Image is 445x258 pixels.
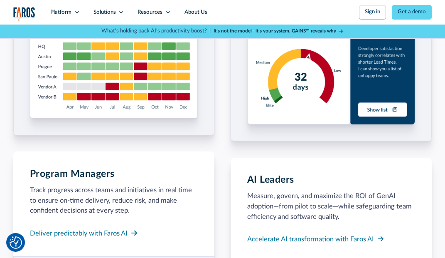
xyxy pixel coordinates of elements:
h3: Program Managers [30,168,115,180]
img: Logo of the analytics and reporting company Faros. [13,7,35,21]
a: home [13,7,35,21]
strong: It’s not the model—it’s your system. GAINS™ reveals why [214,29,336,33]
div: Deliver predictably with Faros AI [30,228,128,239]
div: Accelerate AI transformation with Faros AI [247,234,374,245]
a: Deliver predictably with Faros AI [30,227,138,240]
div: Platform [50,8,71,17]
a: Sign in [359,5,386,20]
h3: AI Leaders [247,174,294,186]
div: Solutions [93,8,116,17]
a: Accelerate AI transformation with Faros AI [247,233,385,246]
p: What's holding back AI's productivity boost? | [101,27,211,35]
img: Revisit consent button [10,236,22,249]
img: An image of the Faros AI Dashboard [30,13,198,119]
a: Get a demo [392,5,432,20]
img: An image of the Faros AI Dashboard [248,19,415,124]
p: Track progress across teams and initiatives in real time to ensure on-time delivery, reduce risk,... [30,185,198,216]
button: Cookie Settings [10,236,22,249]
div: Resources [138,8,162,17]
a: It’s not the model—it’s your system. GAINS™ reveals why [214,27,344,35]
p: Measure, govern, and maximize the ROI of GenAI adoption—from pilot to scale—while safeguarding te... [247,191,415,222]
